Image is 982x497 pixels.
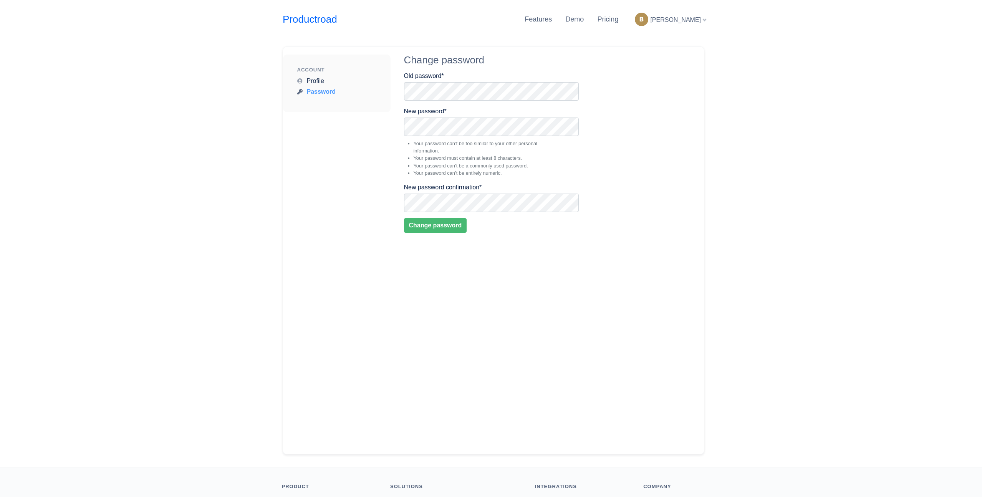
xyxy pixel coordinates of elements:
div: Change password [404,53,704,68]
li: Your password can’t be a commonly used password. [414,162,558,169]
div: Integrations [535,483,632,490]
li: Your password must contain at least 8 characters. [414,154,558,162]
a: Demo [565,15,584,23]
a: Profile [297,78,324,84]
label: Old password [404,71,444,81]
a: Password [297,88,336,95]
div: Solutions [390,483,523,490]
div: [PERSON_NAME] [632,10,709,29]
img: Bernard userpic [635,13,648,26]
div: Company [643,483,704,490]
span: [PERSON_NAME] [650,17,701,23]
label: New password confirmation [404,183,482,192]
label: New password [404,107,447,116]
a: Pricing [597,15,618,23]
button: Change password [404,218,467,233]
div: Account [297,66,376,76]
div: Product [282,483,379,490]
li: Your password can’t be entirely numeric. [414,169,558,177]
a: Features [525,15,552,23]
li: Your password can’t be too similar to your other personal information. [414,140,558,154]
a: Productroad [283,12,337,27]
